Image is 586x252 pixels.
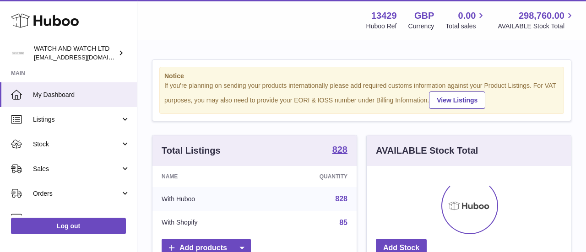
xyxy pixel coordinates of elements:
[414,10,434,22] strong: GBP
[376,145,478,157] h3: AVAILABLE Stock Total
[519,10,564,22] span: 298,760.00
[152,166,262,187] th: Name
[152,211,262,235] td: With Shopify
[445,10,486,31] a: 0.00 Total sales
[335,195,347,203] a: 828
[33,165,120,173] span: Sales
[498,22,575,31] span: AVAILABLE Stock Total
[33,214,130,223] span: Usage
[33,91,130,99] span: My Dashboard
[152,187,262,211] td: With Huboo
[458,10,476,22] span: 0.00
[34,44,116,62] div: WATCH AND WATCH LTD
[34,54,135,61] span: [EMAIL_ADDRESS][DOMAIN_NAME]
[429,91,485,109] a: View Listings
[262,166,357,187] th: Quantity
[11,218,126,234] a: Log out
[408,22,434,31] div: Currency
[11,46,25,60] img: internalAdmin-13429@internal.huboo.com
[332,145,347,156] a: 828
[498,10,575,31] a: 298,760.00 AVAILABLE Stock Total
[366,22,397,31] div: Huboo Ref
[445,22,486,31] span: Total sales
[164,81,559,109] div: If you're planning on sending your products internationally please add required customs informati...
[33,140,120,149] span: Stock
[371,10,397,22] strong: 13429
[339,219,347,226] a: 85
[164,72,559,80] strong: Notice
[162,145,221,157] h3: Total Listings
[33,115,120,124] span: Listings
[33,189,120,198] span: Orders
[332,145,347,154] strong: 828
